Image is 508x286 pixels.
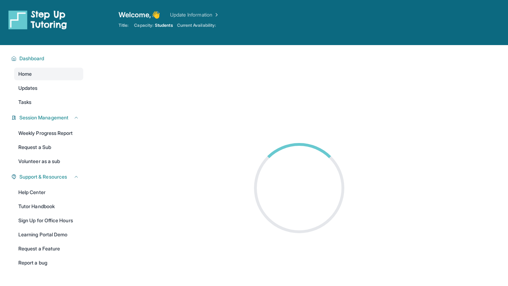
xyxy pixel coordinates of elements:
span: Current Availability: [177,23,216,28]
button: Support & Resources [17,173,79,180]
span: Dashboard [19,55,44,62]
span: Welcome, 👋 [119,10,160,20]
img: Chevron Right [212,11,219,18]
a: Help Center [14,186,83,199]
a: Tasks [14,96,83,108]
span: Updates [18,85,38,92]
a: Request a Sub [14,141,83,154]
a: Home [14,68,83,80]
a: Volunteer as a sub [14,155,83,168]
button: Session Management [17,114,79,121]
a: Report a bug [14,256,83,269]
span: Capacity: [134,23,153,28]
a: Request a Feature [14,242,83,255]
img: logo [8,10,67,30]
a: Update Information [170,11,219,18]
a: Weekly Progress Report [14,127,83,139]
span: Students [155,23,173,28]
a: Tutor Handbook [14,200,83,213]
span: Title: [119,23,128,28]
a: Sign Up for Office Hours [14,214,83,227]
span: Session Management [19,114,68,121]
a: Learning Portal Demo [14,228,83,241]
button: Dashboard [17,55,79,62]
a: Updates [14,82,83,94]
span: Support & Resources [19,173,67,180]
span: Tasks [18,99,31,106]
span: Home [18,70,32,77]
